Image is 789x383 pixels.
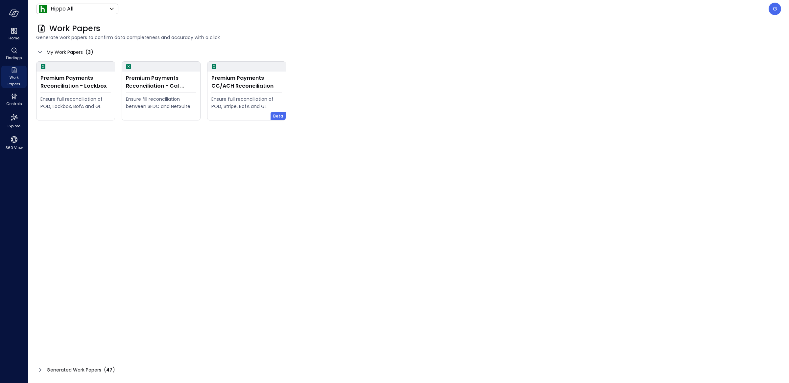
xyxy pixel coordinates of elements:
[88,49,91,55] span: 3
[273,113,283,119] span: Beta
[49,23,100,34] span: Work Papers
[1,46,27,62] div: Findings
[4,74,24,87] span: Work Papers
[47,366,101,373] span: Generated Work Papers
[40,96,111,110] div: Ensure full reconciliation of POD, Lockbox, BofA and GL
[211,96,282,110] div: Ensure full reconciliation of POD, Stripe, BofA and GL
[6,100,22,107] span: Controls
[47,49,83,56] span: My Work Papers
[40,74,111,90] div: Premium Payments Reconciliation - Lockbox
[39,5,47,13] img: Icon
[106,367,112,373] span: 47
[1,92,27,108] div: Controls
[211,74,282,90] div: Premium Payments CC/ACH Reconciliation
[85,48,93,56] div: ( )
[36,34,781,41] span: Generate work papers to confirm data completeness and accuracy with a click
[1,134,27,152] div: 360 View
[1,66,27,88] div: Work Papers
[104,366,115,374] div: ( )
[6,144,23,151] span: 360 View
[769,3,781,15] div: Guy
[9,35,19,41] span: Home
[126,74,196,90] div: Premium Payments Reconciliation - Cal Atlantic
[126,96,196,110] div: Ensure fill reconciliation between SFDC and NetSuite
[51,5,73,13] p: Hippo All
[1,112,27,130] div: Explore
[773,5,777,13] p: G
[6,54,22,61] span: Findings
[8,123,20,129] span: Explore
[1,26,27,42] div: Home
